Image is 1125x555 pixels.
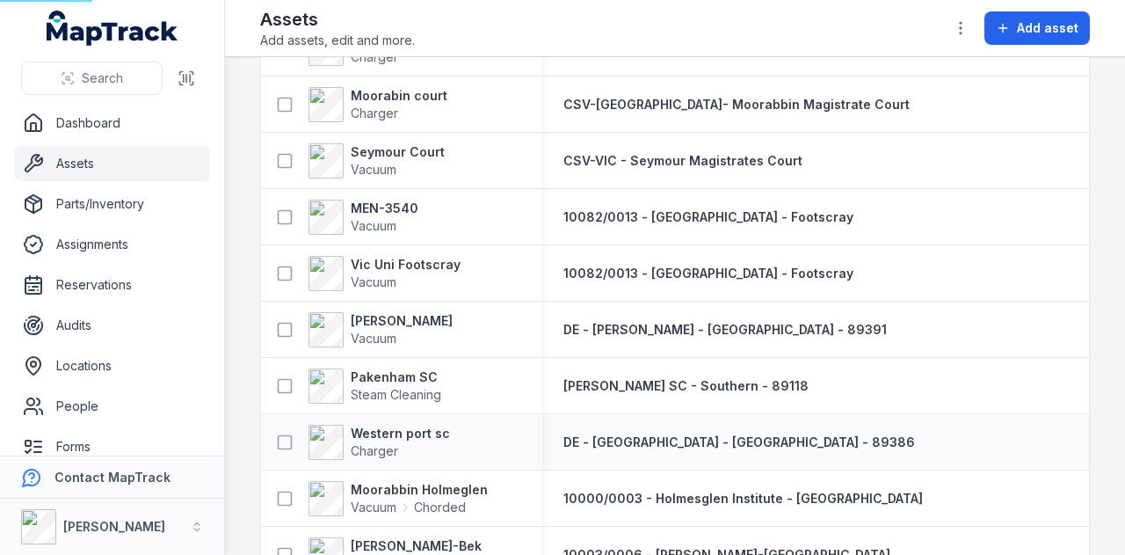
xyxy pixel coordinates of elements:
[308,312,453,347] a: [PERSON_NAME]Vacuum
[414,499,466,516] span: Chorded
[563,266,853,281] span: 10082/0013 - [GEOGRAPHIC_DATA] - Footscray
[47,11,178,46] a: MapTrack
[563,377,809,395] a: [PERSON_NAME] SC - Southern - 89118
[308,143,445,179] a: Seymour CourtVacuum
[563,153,802,168] span: CSV-VIC - Seymour Magistrates Court
[351,49,398,64] span: Charger
[351,143,445,161] strong: Seymour Court
[563,152,802,170] a: CSV-VIC - Seymour Magistrates Court
[351,87,447,105] strong: Moorabin court
[14,429,210,464] a: Forms
[351,162,396,177] span: Vacuum
[21,62,163,95] button: Search
[82,69,123,87] span: Search
[351,312,453,330] strong: [PERSON_NAME]
[351,274,396,289] span: Vacuum
[563,378,809,393] span: [PERSON_NAME] SC - Southern - 89118
[563,96,910,113] a: CSV-[GEOGRAPHIC_DATA]- Moorabbin Magistrate Court
[14,267,210,303] a: Reservations
[351,425,450,442] strong: Western port sc
[308,369,441,404] a: Pakenham SCSteam Cleaning
[984,11,1090,45] button: Add asset
[563,209,853,224] span: 10082/0013 - [GEOGRAPHIC_DATA] - Footscray
[308,256,461,291] a: Vic Uni FootscrayVacuum
[308,481,488,516] a: Moorabbin HolmeglenVacuumChorded
[563,490,923,508] a: 10000/0003 - Holmesglen Institute - [GEOGRAPHIC_DATA]
[351,443,398,458] span: Charger
[351,200,418,217] strong: MEN-3540
[563,322,887,337] span: DE - [PERSON_NAME] - [GEOGRAPHIC_DATA] - 89391
[260,32,415,49] span: Add assets, edit and more.
[14,146,210,181] a: Assets
[563,434,915,451] a: DE - [GEOGRAPHIC_DATA] - [GEOGRAPHIC_DATA] - 89386
[308,425,450,460] a: Western port scCharger
[563,435,915,449] span: DE - [GEOGRAPHIC_DATA] - [GEOGRAPHIC_DATA] - 89386
[63,519,165,534] strong: [PERSON_NAME]
[351,106,398,120] span: Charger
[14,308,210,343] a: Audits
[351,387,441,402] span: Steam Cleaning
[351,256,461,274] strong: Vic Uni Footscray
[563,491,923,506] span: 10000/0003 - Holmesglen Institute - [GEOGRAPHIC_DATA]
[351,499,396,516] span: Vacuum
[1017,19,1078,37] span: Add asset
[563,208,853,226] a: 10082/0013 - [GEOGRAPHIC_DATA] - Footscray
[351,537,482,555] strong: [PERSON_NAME]-Bek
[563,321,887,339] a: DE - [PERSON_NAME] - [GEOGRAPHIC_DATA] - 89391
[563,97,910,112] span: CSV-[GEOGRAPHIC_DATA]- Moorabbin Magistrate Court
[14,348,210,383] a: Locations
[308,87,447,122] a: Moorabin courtCharger
[14,106,210,141] a: Dashboard
[260,7,415,32] h2: Assets
[54,470,171,485] strong: Contact MapTrack
[351,369,441,386] strong: Pakenham SC
[351,481,488,499] strong: Moorabbin Holmeglen
[14,389,210,424] a: People
[14,186,210,222] a: Parts/Inventory
[308,200,418,235] a: MEN-3540Vacuum
[351,331,396,346] span: Vacuum
[563,265,853,282] a: 10082/0013 - [GEOGRAPHIC_DATA] - Footscray
[351,218,396,233] span: Vacuum
[14,227,210,262] a: Assignments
